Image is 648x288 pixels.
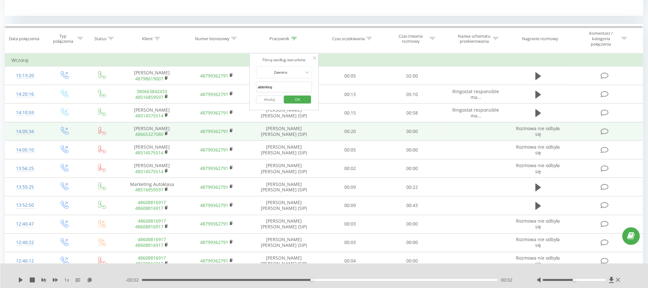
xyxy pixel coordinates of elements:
[200,240,228,246] a: 48799362791
[135,113,163,119] a: 48514575514
[332,36,365,41] div: Czas oczekiwania
[12,181,38,193] div: 13:55:25
[249,178,319,196] td: [PERSON_NAME] [PERSON_NAME] (SIP)
[12,199,38,212] div: 13:52:50
[12,162,38,175] div: 13:56:25
[138,200,166,206] a: 48608816917
[516,144,560,156] span: Rozmowa nie odbyła się
[381,178,443,196] td: 00:22
[94,36,106,41] div: Status
[9,36,39,41] div: Data połączenia
[319,233,381,252] td: 00:03
[135,131,163,137] a: 48665327080
[270,36,290,41] div: Pracownik
[249,252,319,271] td: [PERSON_NAME] [PERSON_NAME] (SIP)
[381,215,443,233] td: 00:00
[64,277,69,283] span: 1 x
[381,196,443,215] td: 00:43
[381,141,443,159] td: 00:00
[319,159,381,178] td: 00:02
[516,218,560,230] span: Rozmowa nie odbyła się
[200,221,228,227] a: 48799362791
[319,85,381,104] td: 00:13
[522,36,558,41] div: Nagranie rozmowy
[256,57,312,63] div: Filtruj według warunków
[394,33,428,44] div: Czas trwania rozmowy
[256,96,283,104] button: Anuluj
[51,33,76,44] div: Typ połączenia
[135,150,163,156] a: 48514575514
[135,168,163,174] a: 48514575514
[319,67,381,85] td: 00:05
[381,252,443,271] td: 00:00
[582,31,620,47] div: Komentarz / kategoria połączenia
[249,141,319,159] td: [PERSON_NAME] [PERSON_NAME] (SIP)
[135,205,163,211] a: 48608816917
[138,255,166,261] a: 48608816917
[200,91,228,97] a: 48799362791
[195,36,230,41] div: Numer biznesowy
[249,215,319,233] td: [PERSON_NAME] [PERSON_NAME] (SIP)
[516,125,560,137] span: Rozmowa nie odbyła się
[457,33,491,44] div: Nazwa schematu przekierowania
[142,36,153,41] div: Klient
[319,141,381,159] td: 00:05
[120,104,184,122] td: [PERSON_NAME]
[120,178,184,196] td: Marketing Autoklasa
[319,252,381,271] td: 00:04
[249,104,319,122] td: [PERSON_NAME] [PERSON_NAME] (SIP)
[135,187,163,193] a: 48516859597
[126,277,142,283] span: - 00:02
[516,162,560,174] span: Rozmowa nie odbyła się
[5,54,643,67] td: Wczoraj
[12,144,38,156] div: 14:05:10
[138,218,166,224] a: 48608816917
[319,215,381,233] td: 00:03
[381,159,443,178] td: 00:00
[135,76,163,82] a: 48798619007
[200,73,228,79] a: 48799362791
[319,178,381,196] td: 00:09
[256,82,312,93] input: Wprowadź wartość
[249,122,319,141] td: [PERSON_NAME] [PERSON_NAME] (SIP)
[137,88,167,94] a: 380663842433
[12,107,38,119] div: 14:10:59
[138,237,166,243] a: 48608816917
[200,128,228,134] a: 48799362791
[249,233,319,252] td: [PERSON_NAME] [PERSON_NAME] (SIP)
[381,104,443,122] td: 00:58
[249,159,319,178] td: [PERSON_NAME] [PERSON_NAME] (SIP)
[319,122,381,141] td: 00:20
[501,277,512,283] span: 00:02
[12,125,38,138] div: 14:05:34
[12,255,38,268] div: 12:40:12
[12,237,38,249] div: 12:40:22
[135,261,163,267] a: 48608816917
[453,88,499,100] span: Ringostat responsible ma...
[319,104,381,122] td: 00:15
[289,94,307,104] span: OK
[200,110,228,116] a: 48799362791
[135,242,163,248] a: 48608816917
[516,255,560,267] span: Rozmowa nie odbyła się
[516,237,560,248] span: Rozmowa nie odbyła się
[381,85,443,104] td: 05:10
[200,258,228,264] a: 48799362791
[120,141,184,159] td: [PERSON_NAME]
[200,165,228,171] a: 48799362791
[120,122,184,141] td: [PERSON_NAME]
[12,218,38,231] div: 12:40:47
[200,147,228,153] a: 48799362791
[284,96,311,104] button: OK
[135,224,163,230] a: 48608816917
[381,233,443,252] td: 00:00
[200,203,228,209] a: 48799362791
[573,279,576,281] div: Accessibility label
[135,94,163,100] a: 48516859597
[381,67,443,85] td: 02:00
[453,107,499,119] span: Ringostat responsible ma...
[249,196,319,215] td: [PERSON_NAME] [PERSON_NAME] (SIP)
[120,67,184,85] td: [PERSON_NAME]
[319,196,381,215] td: 00:09
[120,159,184,178] td: [PERSON_NAME]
